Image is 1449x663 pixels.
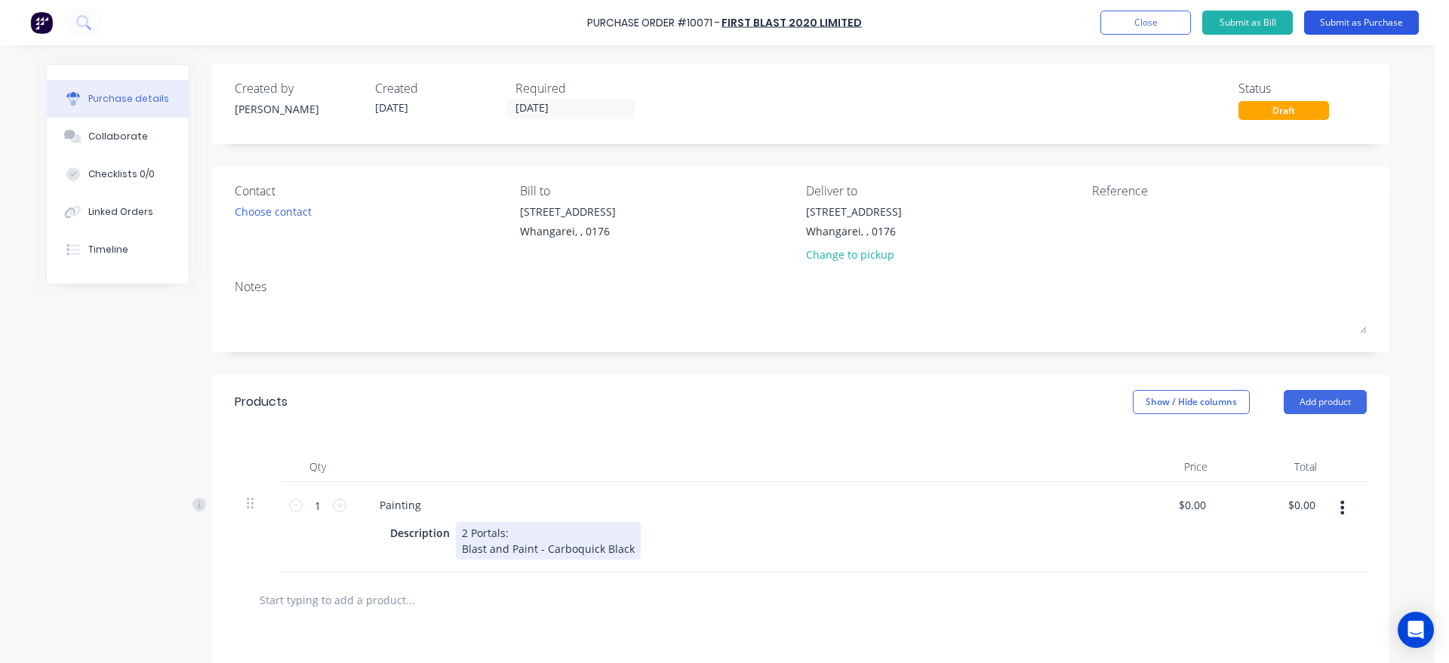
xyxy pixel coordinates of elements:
[235,101,363,117] div: [PERSON_NAME]
[235,278,1367,296] div: Notes
[1220,452,1329,482] div: Total
[88,167,155,181] div: Checklists 0/0
[47,231,189,269] button: Timeline
[520,182,795,200] div: Bill to
[1202,11,1293,35] button: Submit as Bill
[30,11,53,34] img: Factory
[456,522,641,560] div: 2 Portals: Blast and Paint - Carboquick Black
[235,182,509,200] div: Contact
[806,247,902,262] div: Change to pickup
[88,243,128,256] div: Timeline
[88,205,153,219] div: Linked Orders
[587,15,720,31] div: Purchase Order #10071 -
[806,182,1081,200] div: Deliver to
[1133,390,1250,414] button: Show / Hide columns
[88,92,169,106] div: Purchase details
[1284,390,1367,414] button: Add product
[88,130,148,143] div: Collaborate
[375,79,503,97] div: Created
[47,155,189,193] button: Checklists 0/0
[235,79,363,97] div: Created by
[280,452,355,482] div: Qty
[1238,79,1367,97] div: Status
[259,585,561,615] input: Start typing to add a product...
[721,15,862,30] a: First Blast 2020 Limited
[47,193,189,231] button: Linked Orders
[515,79,644,97] div: Required
[368,494,433,516] div: Painting
[1304,11,1419,35] button: Submit as Purchase
[384,522,456,544] div: Description
[1238,101,1329,120] div: Draft
[47,118,189,155] button: Collaborate
[1100,11,1191,35] button: Close
[806,204,902,219] div: [STREET_ADDRESS]
[806,223,902,239] div: Whangarei, , 0176
[235,204,312,219] div: Choose contact
[235,393,288,411] div: Products
[1110,452,1220,482] div: Price
[1398,612,1434,648] div: Open Intercom Messenger
[520,223,616,239] div: Whangarei, , 0176
[1092,182,1367,200] div: Reference
[520,204,616,219] div: [STREET_ADDRESS]
[47,80,189,118] button: Purchase details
